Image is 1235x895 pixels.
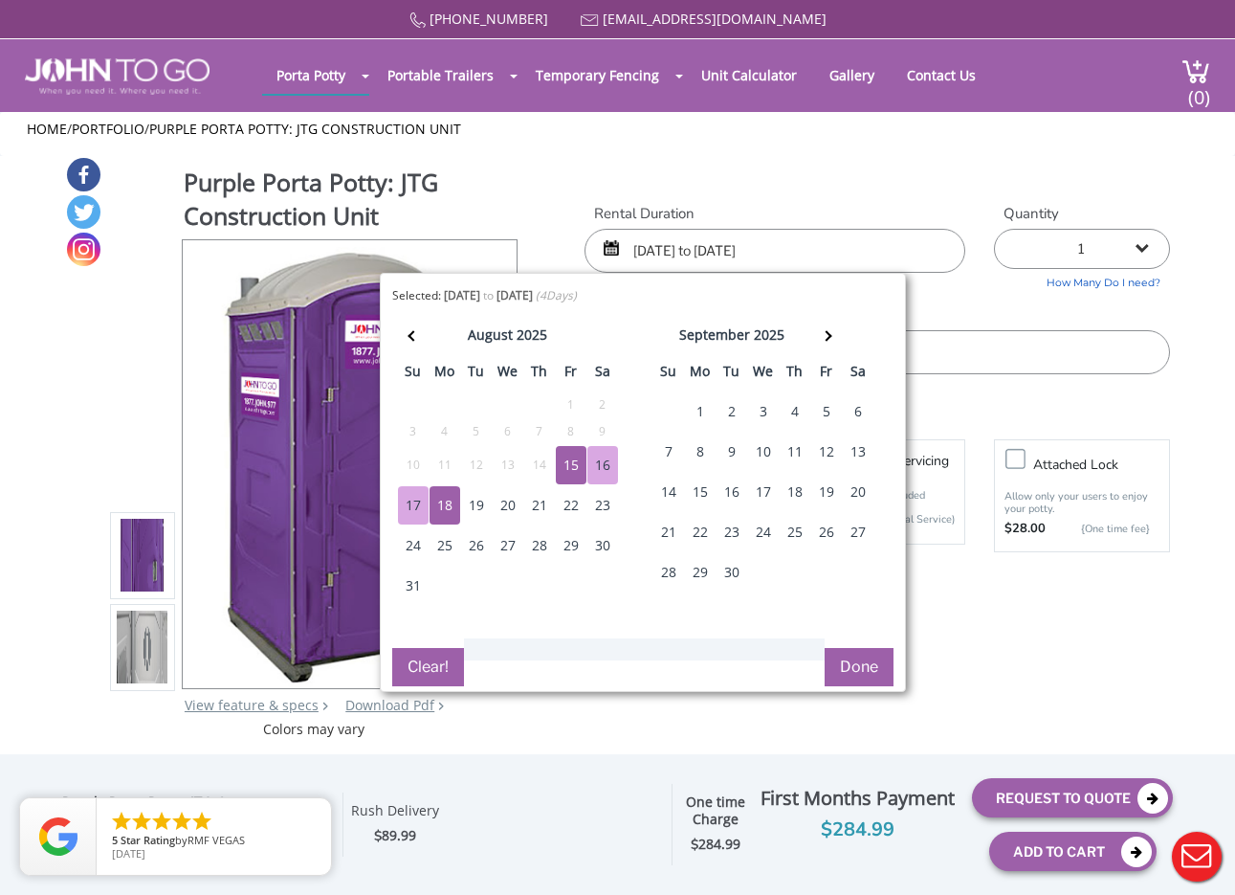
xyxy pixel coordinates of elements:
li:  [170,810,193,833]
th: su [397,357,429,392]
img: right arrow icon [322,702,328,710]
a: Temporary Fencing [521,56,673,94]
a: Portfolio [72,120,144,138]
a: Home [27,120,67,138]
span: Selected: [392,287,441,303]
div: Colors may vary [110,720,518,739]
div: 16 [717,473,747,511]
strong: $ [691,836,740,854]
div: 28 [524,526,555,565]
th: fr [810,357,842,392]
div: 8 [556,421,586,442]
div: 9 [587,421,618,442]
div: 13 [843,433,873,471]
div: 11 [430,455,460,476]
div: 27 [493,526,523,565]
button: Done [825,648,893,686]
a: Contact Us [893,56,990,94]
span: 4 [540,287,546,303]
li:  [110,810,133,833]
div: 31 [398,567,429,605]
div: 5 [461,421,492,442]
th: we [492,357,523,392]
span: 89.99 [382,826,416,844]
li:  [130,810,153,833]
b: [DATE] [496,287,533,303]
th: tu [460,357,492,392]
button: Request To Quote [972,778,1173,817]
div: Purple Porta Potty: JTG Construction Unit [62,794,334,838]
button: Live Chat [1158,818,1235,895]
div: 6 [843,392,873,431]
div: 4 [780,392,810,431]
span: Star Rating [121,833,175,847]
img: JOHN to go [25,58,210,95]
th: sa [586,357,618,392]
div: 24 [748,513,779,551]
div: 25 [780,513,810,551]
label: Rental Duration [584,204,965,224]
div: 22 [685,513,716,551]
div: 7 [653,433,684,471]
th: th [523,357,555,392]
a: How Many Do I need? [994,269,1170,291]
div: 1 [556,394,586,415]
img: Call [409,12,426,29]
span: 5 [112,833,118,847]
div: $ [351,825,439,847]
div: 2 [587,394,618,415]
input: Start date | End date [584,229,965,273]
div: Rush Delivery [351,802,439,825]
div: 18 [430,486,460,525]
a: Portable Trailers [373,56,508,94]
div: 6 [493,421,523,442]
div: 28 [653,553,684,592]
a: [EMAIL_ADDRESS][DOMAIN_NAME] [603,10,827,28]
div: 20 [843,473,873,511]
img: chevron.png [438,702,444,710]
div: 17 [398,486,429,525]
div: 11 [780,433,810,471]
div: 17 [748,473,779,511]
p: {One time fee} [1055,520,1150,539]
div: 2 [717,392,747,431]
div: 15 [556,446,586,484]
a: View feature & specs [185,696,319,714]
th: tu [716,357,747,392]
div: 30 [587,526,618,565]
div: 14 [524,455,555,476]
th: th [779,357,810,392]
div: 19 [811,473,842,511]
div: 12 [461,455,492,476]
div: $284.99 [758,815,958,845]
i: ( Days) [536,287,577,303]
a: Purple Porta Potty: JTG Construction Unit [149,120,461,138]
label: Quantity [994,204,1170,224]
h3: Attached lock [1033,453,1179,477]
div: 7 [524,421,555,442]
div: 9 [717,433,747,471]
strong: One time Charge [686,793,745,829]
a: Instagram [67,233,100,266]
th: we [747,357,779,392]
div: 10 [748,433,779,471]
span: [DATE] [112,846,145,861]
ul: / / [27,120,1209,139]
span: RMF VEGAS [187,833,245,847]
img: Review Rating [39,817,77,856]
span: (0) [1188,69,1211,110]
a: Porta Potty [262,56,360,94]
div: 4 [430,421,460,442]
div: 18 [780,473,810,511]
img: Product [117,422,166,873]
div: 30 [717,553,747,592]
div: 19 [461,486,492,525]
img: Product [208,240,492,691]
div: 22 [556,486,586,525]
div: september [679,322,750,348]
div: 16 [587,446,618,484]
div: august [468,322,513,348]
b: [DATE] [444,287,480,303]
div: 26 [461,526,492,565]
a: Twitter [67,195,100,229]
